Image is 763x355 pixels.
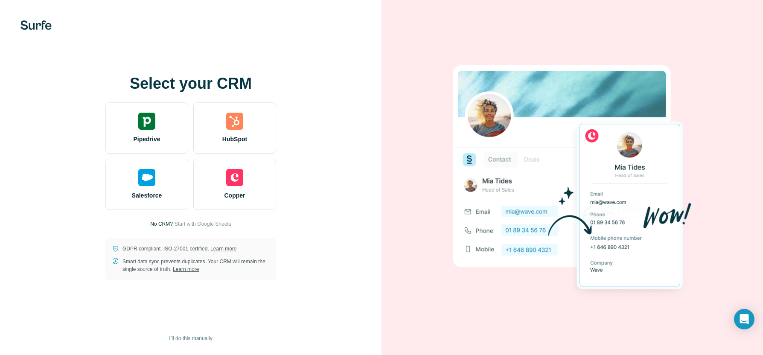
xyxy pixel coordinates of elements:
[210,246,236,252] a: Learn more
[734,309,754,329] div: Open Intercom Messenger
[133,135,160,143] span: Pipedrive
[226,169,243,186] img: copper's logo
[169,335,212,342] span: I’ll do this manually
[122,245,236,253] p: GDPR compliant. ISO-27001 certified.
[224,191,245,200] span: Copper
[173,266,199,272] a: Learn more
[138,169,155,186] img: salesforce's logo
[105,75,276,92] h1: Select your CRM
[132,191,162,200] span: Salesforce
[163,332,218,345] button: I’ll do this manually
[222,135,247,143] span: HubSpot
[122,258,269,273] p: Smart data sync prevents duplicates. Your CRM will remain the single source of truth.
[138,113,155,130] img: pipedrive's logo
[20,20,52,30] img: Surfe's logo
[150,220,173,228] p: No CRM?
[453,51,692,304] img: COPPER image
[175,220,231,228] button: Start with Google Sheets
[226,113,243,130] img: hubspot's logo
